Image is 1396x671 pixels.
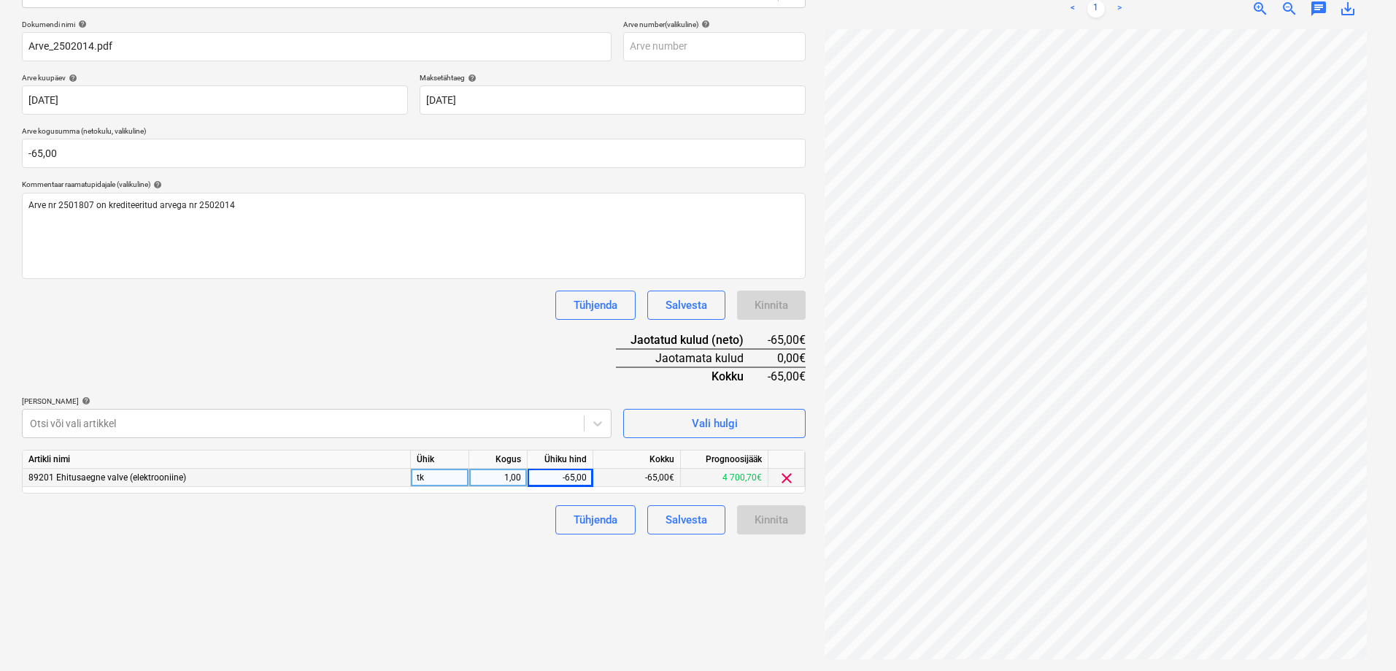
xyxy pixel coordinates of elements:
[150,180,162,189] span: help
[533,469,587,487] div: -65,00
[623,409,806,438] button: Vali hulgi
[23,450,411,469] div: Artikli nimi
[528,450,593,469] div: Ühiku hind
[28,200,235,210] span: Arve nr 2501807 on krediteeritud arvega nr 2502014
[593,450,681,469] div: Kokku
[692,414,738,433] div: Vali hulgi
[22,396,612,406] div: [PERSON_NAME]
[79,396,90,405] span: help
[767,349,806,367] div: 0,00€
[666,510,707,529] div: Salvesta
[22,32,612,61] input: Dokumendi nimi
[28,472,186,483] span: 89201 Ehitusaegne valve (elektrooniine)
[465,74,477,83] span: help
[767,331,806,349] div: -65,00€
[1323,601,1396,671] iframe: Chat Widget
[420,73,806,83] div: Maksetähtaeg
[555,505,636,534] button: Tühjenda
[574,296,617,315] div: Tühjenda
[22,85,408,115] input: Arve kuupäeva pole määratud.
[475,469,521,487] div: 1,00
[22,139,806,168] input: Arve kogusumma (netokulu, valikuline)
[75,20,87,28] span: help
[469,450,528,469] div: Kogus
[411,450,469,469] div: Ühik
[647,291,725,320] button: Salvesta
[623,32,806,61] input: Arve number
[616,349,767,367] div: Jaotamata kulud
[420,85,806,115] input: Tähtaega pole määratud
[681,450,768,469] div: Prognoosijääk
[555,291,636,320] button: Tühjenda
[778,469,795,487] span: clear
[22,126,806,139] p: Arve kogusumma (netokulu, valikuline)
[666,296,707,315] div: Salvesta
[616,367,767,385] div: Kokku
[22,73,408,83] div: Arve kuupäev
[593,469,681,487] div: -65,00€
[647,505,725,534] button: Salvesta
[22,180,806,189] div: Kommentaar raamatupidajale (valikuline)
[681,469,768,487] div: 4 700,70€
[698,20,710,28] span: help
[411,469,469,487] div: tk
[66,74,77,83] span: help
[616,331,767,349] div: Jaotatud kulud (neto)
[767,367,806,385] div: -65,00€
[22,20,612,29] div: Dokumendi nimi
[623,20,806,29] div: Arve number (valikuline)
[574,510,617,529] div: Tühjenda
